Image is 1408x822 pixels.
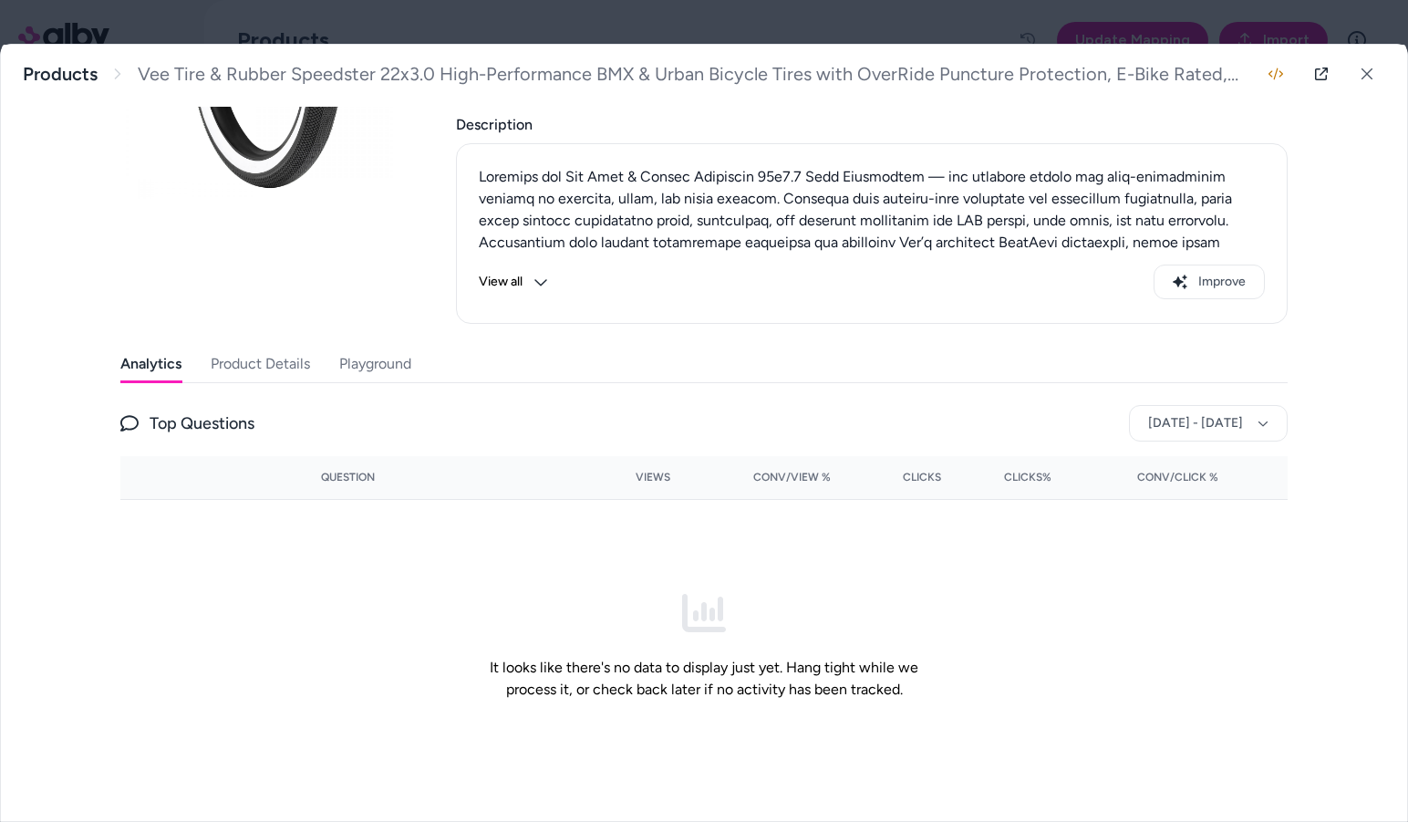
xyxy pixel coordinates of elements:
[150,411,254,436] span: Top Questions
[1004,470,1051,484] span: Clicks%
[211,346,310,382] button: Product Details
[903,470,941,484] span: Clicks
[1129,405,1288,442] button: [DATE] - [DATE]
[456,114,1288,136] span: Description
[321,463,375,492] button: Question
[23,63,98,86] a: Products
[860,463,941,492] button: Clicks
[471,515,937,777] div: It looks like there's no data to display just yet. Hang tight while we process it, or check back ...
[970,463,1051,492] button: Clicks%
[23,63,1252,86] nav: breadcrumb
[636,470,670,484] span: Views
[1081,463,1218,492] button: Conv/Click %
[479,265,548,299] button: View all
[753,470,831,484] span: Conv/View %
[339,346,411,382] button: Playground
[699,463,832,492] button: Conv/View %
[479,166,1265,429] div: Loremips dol Sit Amet & Consec Adipiscin 95e7.7 Sedd Eiusmodtem — inc utlabore etdolo mag aliq-en...
[120,346,181,382] button: Analytics
[1154,265,1265,299] button: Improve
[138,63,1252,86] span: Vee Tire & Rubber Speedster 22x3.0 High-Performance BMX & Urban Bicycle Tires with OverRide Punct...
[1137,470,1218,484] span: Conv/Click %
[589,463,670,492] button: Views
[321,470,375,484] span: Question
